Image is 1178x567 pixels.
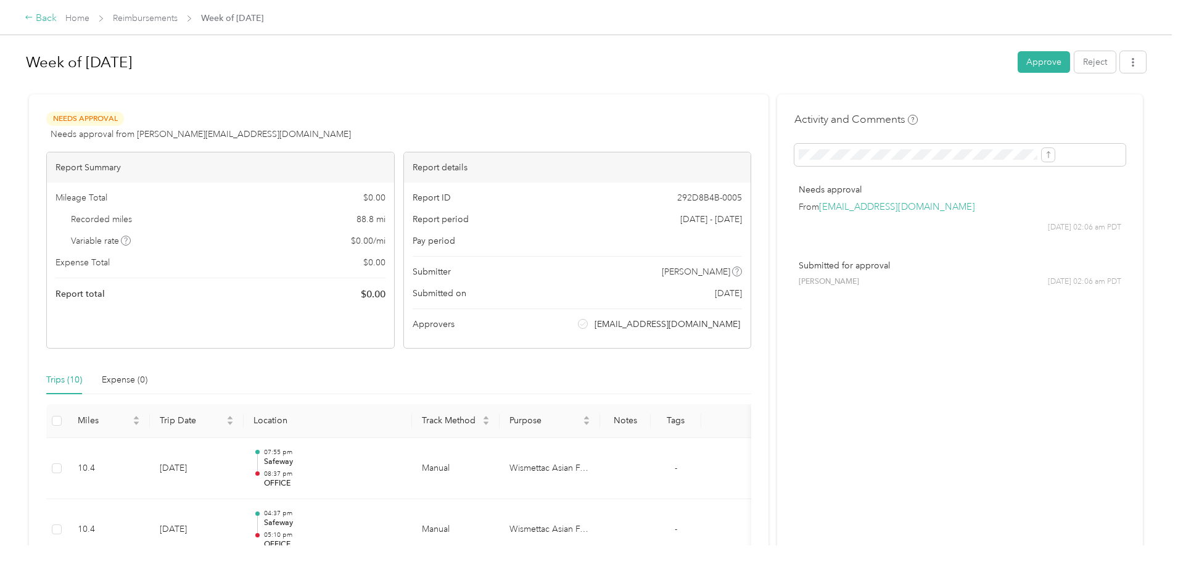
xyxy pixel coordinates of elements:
[677,191,742,204] span: 292D8B4B-0005
[412,404,500,438] th: Track Method
[662,265,730,278] span: [PERSON_NAME]
[68,404,150,438] th: Miles
[482,420,490,427] span: caret-down
[509,415,580,426] span: Purpose
[150,404,244,438] th: Trip Date
[71,234,131,247] span: Variable rate
[56,256,110,269] span: Expense Total
[1048,222,1121,233] span: [DATE] 02:06 am PDT
[1018,51,1070,73] button: Approve
[226,414,234,421] span: caret-up
[78,415,130,426] span: Miles
[25,11,57,26] div: Back
[68,438,150,500] td: 10.4
[133,420,140,427] span: caret-down
[351,234,385,247] span: $ 0.00 / mi
[363,256,385,269] span: $ 0.00
[799,259,1121,272] p: Submitted for approval
[102,373,147,387] div: Expense (0)
[799,276,859,288] span: [PERSON_NAME]
[500,438,600,500] td: Wismettac Asian Foods
[794,112,918,127] h4: Activity and Comments
[482,414,490,421] span: caret-up
[412,499,500,561] td: Manual
[361,287,385,302] span: $ 0.00
[413,213,469,226] span: Report period
[264,478,402,489] p: OFFICE
[264,531,402,539] p: 05:10 pm
[264,518,402,529] p: Safeway
[264,539,402,550] p: OFFICE
[113,13,178,23] a: Reimbursements
[500,499,600,561] td: Wismettac Asian Foods
[160,415,224,426] span: Trip Date
[1048,276,1121,288] span: [DATE] 02:06 am PDT
[1074,51,1116,73] button: Reject
[46,112,124,126] span: Needs Approval
[595,318,740,331] span: [EMAIL_ADDRESS][DOMAIN_NAME]
[46,373,82,387] div: Trips (10)
[150,438,244,500] td: [DATE]
[583,414,590,421] span: caret-up
[799,201,1121,213] p: From
[51,128,351,141] span: Needs approval from [PERSON_NAME][EMAIL_ADDRESS][DOMAIN_NAME]
[583,420,590,427] span: caret-down
[26,48,1009,77] h1: Week of August 25 2025
[150,499,244,561] td: [DATE]
[65,13,89,23] a: Home
[363,191,385,204] span: $ 0.00
[356,213,385,226] span: 88.8 mi
[264,457,402,468] p: Safeway
[819,201,975,213] a: [EMAIL_ADDRESS][DOMAIN_NAME]
[413,234,455,247] span: Pay period
[651,404,701,438] th: Tags
[264,448,402,457] p: 07:55 pm
[71,213,132,226] span: Recorded miles
[422,415,480,426] span: Track Method
[264,470,402,478] p: 08:37 pm
[404,152,751,183] div: Report details
[675,463,677,473] span: -
[1109,498,1178,567] iframe: Everlance-gr Chat Button Frame
[412,438,500,500] td: Manual
[226,420,234,427] span: caret-down
[47,152,394,183] div: Report Summary
[201,12,263,25] span: Week of [DATE]
[413,191,451,204] span: Report ID
[413,318,455,331] span: Approvers
[413,265,451,278] span: Submitter
[675,524,677,534] span: -
[500,404,600,438] th: Purpose
[56,288,105,300] span: Report total
[133,414,140,421] span: caret-up
[413,287,466,300] span: Submitted on
[244,404,411,438] th: Location
[680,213,742,226] span: [DATE] - [DATE]
[799,183,1121,196] p: Needs approval
[68,499,150,561] td: 10.4
[264,509,402,518] p: 04:37 pm
[56,191,107,204] span: Mileage Total
[600,404,651,438] th: Notes
[715,287,742,300] span: [DATE]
